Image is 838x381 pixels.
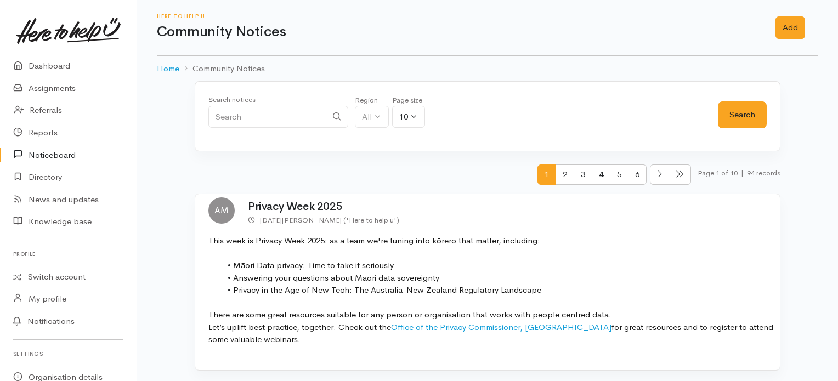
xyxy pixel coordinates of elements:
span: Privacy in the Age of New Tech: The Australia-New Zealand Regulatory Landscape [233,285,541,295]
button: Search [718,101,767,128]
span: | [741,168,744,178]
small: Page 1 of 10 94 records [698,164,780,194]
h6: Profile [13,247,123,261]
li: Community Notices [179,62,265,75]
span: 6 [628,164,647,185]
div: Page size [392,95,425,106]
time: [DATE] [260,215,282,225]
h2: Privacy Week 2025 [248,201,780,213]
li: Last page [669,164,691,185]
div: All [362,111,372,123]
span: 4 [592,164,610,185]
span: 5 [610,164,628,185]
p: [PERSON_NAME] ('Here to help u') [248,214,780,226]
div: 10 [399,111,408,123]
h1: Community Notices [157,24,762,40]
span: Let’s uplift best practice, together. Check out the [208,322,391,332]
h6: Settings [13,346,123,361]
a: Office of the Privacy Commissioner, [GEOGRAPHIC_DATA] [391,322,611,332]
span: Māori Data privacy: Time to take it seriously [233,260,394,270]
span: AM [208,197,235,224]
button: 10 [392,106,425,128]
small: Search notices [208,95,256,104]
button: All [355,106,389,128]
div: Region [355,95,389,106]
span: 3 [574,164,592,185]
input: Search [208,106,327,128]
li: Next page [650,164,669,185]
span: This week is Privacy Week 2025: as a team we're tuning into kōrero that matter, including: [208,235,540,246]
a: Home [157,62,179,75]
span: 2 [556,164,574,185]
span: Answering your questions about Māori data sovereignty [233,272,439,283]
nav: breadcrumb [157,56,818,82]
a: Add [775,16,805,39]
h6: Here to help u [157,13,762,19]
span: There are some great resources suitable for any person or organisation that works with people cen... [208,309,611,320]
span: 1 [537,164,556,185]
